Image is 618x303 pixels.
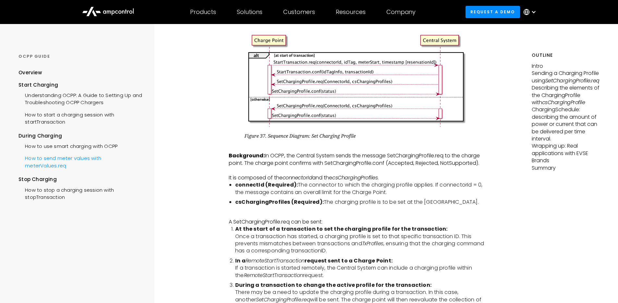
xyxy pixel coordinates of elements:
p: It is composed of the and the . [229,174,489,181]
a: How to start a charging session with startTransaction [18,108,142,127]
div: Company [386,8,416,16]
li: The charging profile is to be set at the [GEOGRAPHIC_DATA]. [235,199,489,206]
div: Overview [18,69,42,76]
li: The connector to which the charging profile applies. If connectorId = 0, the message contains an ... [235,181,489,196]
p: Wrapping up: Real applications with EVSE Brands [532,142,600,164]
a: How to send meter values with meterValues.req [18,151,142,171]
div: Solutions [237,8,262,16]
a: Request a demo [466,6,520,18]
div: Products [190,8,216,16]
strong: csChargingProfiles (Required): [235,198,324,206]
li: Once a transaction has started, a charging profile is set to that specific transaction ID. This p... [235,225,489,255]
p: ‍ [229,167,489,174]
p: ‍ [229,145,489,152]
p: Sending a Charging Profile using [532,70,600,84]
div: Customers [283,8,315,16]
div: Resources [336,8,366,16]
p: ChargingSchedule: describing the amount of power or current that can be delivered per time interval. [532,106,600,142]
em: TxProfiles [362,240,383,247]
div: Start Charging [18,81,142,89]
em: SetChargingProfile.req [545,77,600,84]
h5: Outline [532,52,600,59]
p: Describing the elements of the ChargingProfile with [532,84,600,106]
strong: During a transaction to change the active profile for the transaction: [235,281,431,289]
img: OCPP 1.6j Set Charging Profile diagram [229,21,489,142]
strong: At the start of a transaction to set the charging profile for the transaction: [235,225,448,233]
strong: connectId (Required): [235,181,298,188]
div: During Charging [18,132,142,139]
em: RemoteStartTransaction [246,257,305,264]
strong: In a request sent to a Charge Point: [235,257,393,264]
em: csChargingProfiles [332,174,378,181]
strong: Background: [229,152,265,159]
p: Summary [532,164,600,172]
div: OCPP GUIDE [18,54,142,59]
em: RemoteStartTransaction [244,272,303,279]
a: Understanding OCPP: A Guide to Setting Up and Troubleshooting OCPP Chargers [18,89,142,108]
p: A SetChargingProfile.req can be sent: [229,218,489,225]
p: Intro [532,63,600,70]
a: Overview [18,69,42,81]
a: How to stop a charging session with stopTransaction [18,183,142,203]
li: If a transaction is started remotely, the Central System can include a charging profile within th... [235,257,489,279]
div: Stop Charging [18,176,142,183]
p: ‍ [229,211,489,218]
em: connectorId [283,174,312,181]
em: csChargingProfile [542,99,585,106]
a: How to use smart charging with OCPP [18,139,117,151]
p: In OCPP, the Central System sends the message SetChargingProfile.req to the charge point. The cha... [229,152,489,167]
